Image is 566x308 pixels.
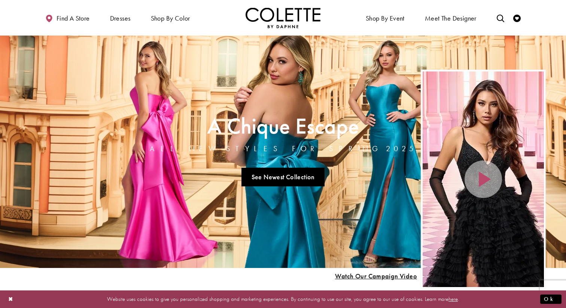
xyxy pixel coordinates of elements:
span: Shop by color [149,7,192,28]
span: Find a store [57,15,90,22]
p: Website uses cookies to give you personalized shopping and marketing experiences. By continuing t... [54,294,512,304]
button: Submit Dialog [540,295,562,304]
a: Toggle search [495,7,506,28]
a: See Newest Collection A Chique Escape All New Styles For Spring 2025 [241,168,325,186]
ul: Slider Links [147,165,419,189]
a: Visit Home Page [246,7,320,28]
span: Dresses [110,15,131,22]
span: Dresses [108,7,133,28]
a: Meet the designer [423,7,478,28]
a: Find a store [43,7,91,28]
span: Play Slide #15 Video [335,272,417,280]
img: Colette by Daphne [246,7,320,28]
a: here [448,295,458,303]
span: Shop By Event [364,7,407,28]
span: Shop by color [151,15,190,22]
a: Check Wishlist [511,7,523,28]
button: Close Dialog [4,293,17,306]
span: Meet the designer [425,15,477,22]
span: Shop By Event [366,15,405,22]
